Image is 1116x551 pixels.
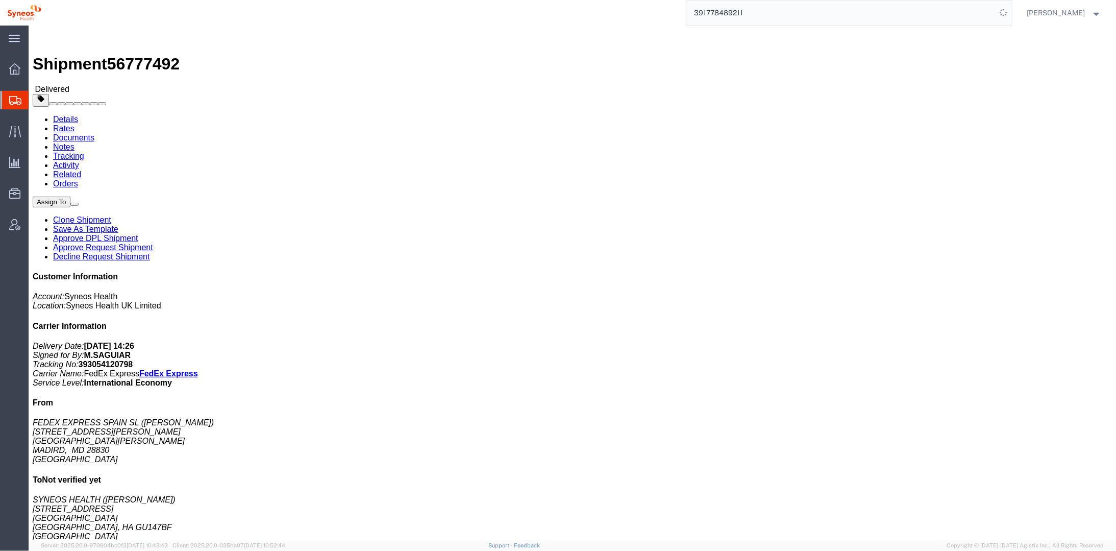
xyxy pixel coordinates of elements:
[172,542,285,548] span: Client: 2025.20.0-035ba07
[947,541,1104,550] span: Copyright © [DATE]-[DATE] Agistix Inc., All Rights Reserved
[41,542,168,548] span: Server: 2025.20.0-970904bc0f3
[1027,7,1085,18] span: Melissa Gallo
[29,26,1116,540] iframe: FS Legacy Container
[514,542,540,548] a: Feedback
[244,542,285,548] span: [DATE] 10:52:44
[488,542,514,548] a: Support
[1027,7,1102,19] button: [PERSON_NAME]
[686,1,997,25] input: Search for shipment number, reference number
[7,5,41,20] img: logo
[127,542,168,548] span: [DATE] 10:43:43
